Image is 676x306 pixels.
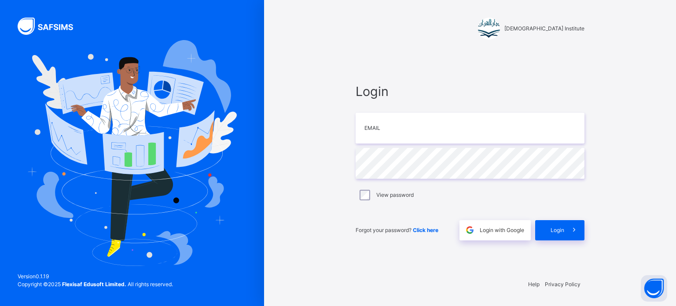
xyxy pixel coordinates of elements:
[356,82,584,101] span: Login
[465,225,475,235] img: google.396cfc9801f0270233282035f929180a.svg
[18,273,173,280] span: Version 0.1.19
[504,25,584,33] span: [DEMOGRAPHIC_DATA] Institute
[641,275,667,302] button: Open asap
[356,227,438,233] span: Forgot your password?
[551,226,564,234] span: Login
[528,281,540,288] a: Help
[376,191,414,199] label: View password
[62,281,126,288] strong: Flexisaf Edusoft Limited.
[18,281,173,288] span: Copyright © 2025 All rights reserved.
[27,40,237,265] img: Hero Image
[480,226,524,234] span: Login with Google
[545,281,580,288] a: Privacy Policy
[18,18,84,35] img: SAFSIMS Logo
[413,227,438,233] a: Click here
